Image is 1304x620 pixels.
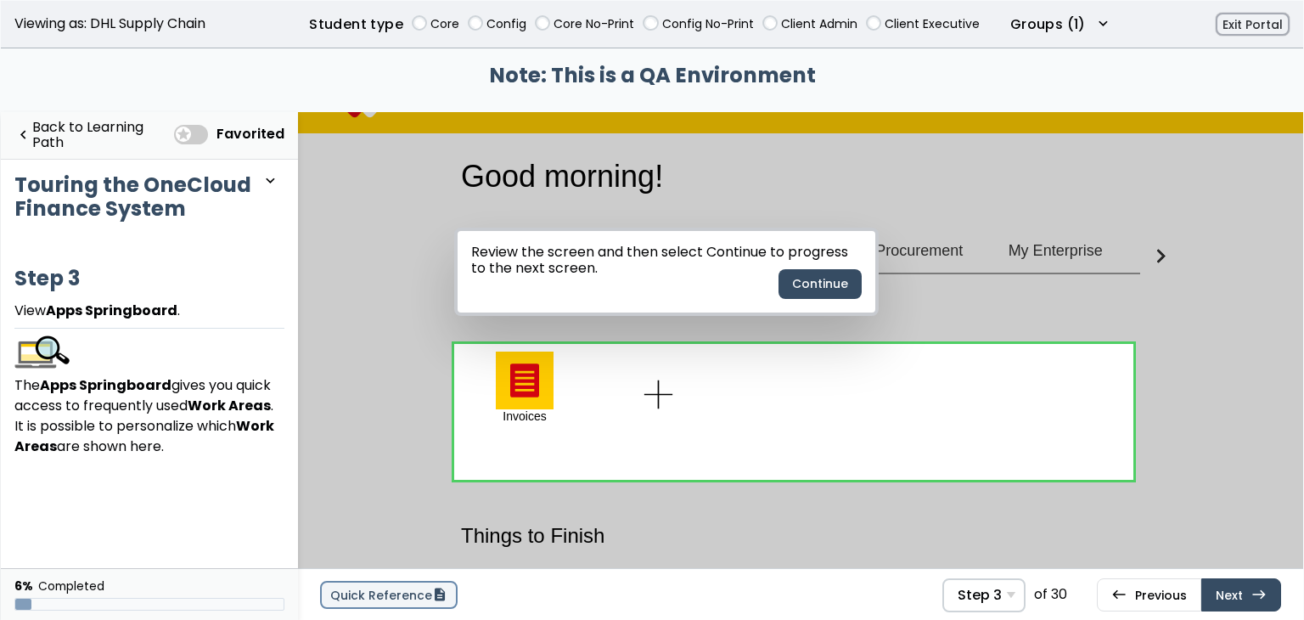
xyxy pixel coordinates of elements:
[163,180,842,358] div: Payables
[1010,14,1086,35] label: Groups (1)
[781,15,857,33] label: Client Admin
[309,14,403,35] label: Student type
[577,129,665,148] a: Procurement
[471,242,848,277] span: Review the screen and then select Continue to progress to the next screen.
[1094,16,1112,32] span: expand_more
[778,269,862,300] button: Continue
[1251,588,1267,601] span: east
[271,129,400,148] a: Cash Management
[1034,587,1067,602] div: of 30
[216,124,284,144] span: Favorited
[14,301,180,320] span: View .
[1201,578,1281,611] a: Nexteast
[1,64,1303,87] h3: Note: This is a QA Environment
[1216,13,1290,37] button: Exit Portal
[1097,578,1201,611] a: westPrevious
[1010,14,1112,35] button: Groups (1)expand_more
[446,129,532,148] a: Fixed Assets
[320,581,458,609] a: Quick Referencedescription
[14,375,284,457] div: The gives you quick access to frequently used . It is possible to personalize which are shown here.
[46,301,177,320] b: Apps Springboard
[486,15,526,33] label: Config
[711,129,805,148] a: My Enterprise
[14,118,166,153] a: navigate_beforeBack to Learning Path
[14,173,261,221] h3: Touring the OneCloud Finance System
[163,188,842,197] h2: Apps
[38,579,104,593] div: Completed
[1111,588,1127,601] span: west
[346,268,379,304] a: Personalize Springboard
[14,264,284,293] h3: Step 3
[430,15,459,33] label: Core
[40,375,171,395] strong: Apps Springboard
[958,587,1002,603] span: Step 3
[261,173,279,189] span: expand_more
[554,15,634,33] label: Core No-Print
[188,396,271,415] strong: Work Areas
[14,127,32,144] span: navigate_before
[14,579,33,593] div: 6%
[163,129,226,148] a: Payables
[299,223,426,350] div: Personalize Springboard
[885,15,980,33] label: Client Executive
[14,335,70,369] img: View.png
[14,16,205,31] span: Viewing as: DHL Supply Chain
[205,297,248,343] a: Invoices
[298,112,1303,568] iframe: Tutorial
[14,416,274,456] strong: Work Areas
[163,412,842,436] h2: Things to Finish
[163,223,290,344] div: Invoices
[942,578,1026,612] span: Select Step
[432,588,447,601] span: description
[662,15,754,33] label: Config No-Print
